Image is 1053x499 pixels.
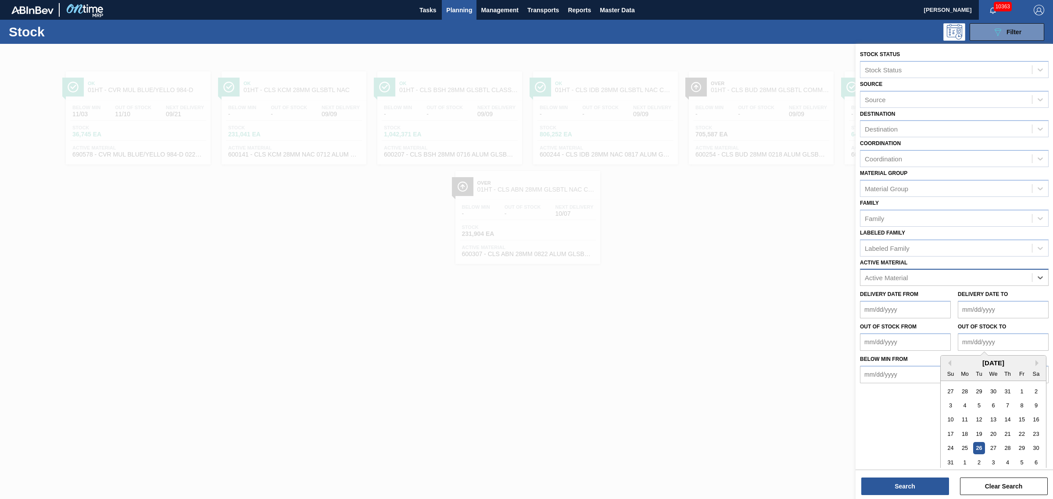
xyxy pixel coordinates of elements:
[1002,442,1014,454] div: Choose Thursday, August 28th, 2025
[1030,399,1042,411] div: Choose Saturday, August 9th, 2025
[1016,428,1028,440] div: Choose Friday, August 22nd, 2025
[860,301,951,318] input: mm/dd/yyyy
[945,442,956,454] div: Choose Sunday, August 24th, 2025
[973,368,985,380] div: Tu
[973,399,985,411] div: Choose Tuesday, August 5th, 2025
[973,456,985,468] div: Choose Tuesday, September 2nd, 2025
[1030,368,1042,380] div: Sa
[1016,368,1028,380] div: Fr
[1002,413,1014,425] div: Choose Thursday, August 14th, 2025
[1030,385,1042,397] div: Choose Saturday, August 2nd, 2025
[860,333,951,351] input: mm/dd/yyyy
[1016,456,1028,468] div: Choose Friday, September 5th, 2025
[973,428,985,440] div: Choose Tuesday, August 19th, 2025
[865,214,884,222] div: Family
[959,442,971,454] div: Choose Monday, August 25th, 2025
[945,368,956,380] div: Su
[945,385,956,397] div: Choose Sunday, July 27th, 2025
[865,96,886,103] div: Source
[1002,385,1014,397] div: Choose Thursday, July 31st, 2025
[860,230,905,236] label: Labeled Family
[958,324,1006,330] label: Out of Stock to
[1035,360,1042,366] button: Next Month
[527,5,559,15] span: Transports
[1002,399,1014,411] div: Choose Thursday, August 7th, 2025
[1034,5,1044,15] img: Logout
[945,399,956,411] div: Choose Sunday, August 3rd, 2025
[865,274,908,282] div: Active Material
[1016,413,1028,425] div: Choose Friday, August 15th, 2025
[1016,385,1028,397] div: Choose Friday, August 1st, 2025
[860,140,901,146] label: Coordination
[860,170,907,176] label: Material Group
[943,384,1043,470] div: month 2025-08
[958,301,1049,318] input: mm/dd/yyyy
[958,291,1008,297] label: Delivery Date to
[959,399,971,411] div: Choose Monday, August 4th, 2025
[945,428,956,440] div: Choose Sunday, August 17th, 2025
[1016,399,1028,411] div: Choose Friday, August 8th, 2025
[860,81,882,87] label: Source
[987,399,999,411] div: Choose Wednesday, August 6th, 2025
[865,155,902,163] div: Coordination
[860,260,907,266] label: Active Material
[973,413,985,425] div: Choose Tuesday, August 12th, 2025
[987,385,999,397] div: Choose Wednesday, July 30th, 2025
[959,385,971,397] div: Choose Monday, July 28th, 2025
[979,4,1007,16] button: Notifications
[860,51,900,57] label: Stock Status
[1030,442,1042,454] div: Choose Saturday, August 30th, 2025
[987,368,999,380] div: We
[860,324,917,330] label: Out of Stock from
[987,456,999,468] div: Choose Wednesday, September 3rd, 2025
[1030,456,1042,468] div: Choose Saturday, September 6th, 2025
[568,5,591,15] span: Reports
[418,5,437,15] span: Tasks
[860,366,951,383] input: mm/dd/yyyy
[1002,368,1014,380] div: Th
[959,428,971,440] div: Choose Monday, August 18th, 2025
[970,23,1044,41] button: Filter
[1016,442,1028,454] div: Choose Friday, August 29th, 2025
[943,23,965,41] div: Programming: no user selected
[958,333,1049,351] input: mm/dd/yyyy
[865,244,910,252] div: Labeled Family
[987,413,999,425] div: Choose Wednesday, August 13th, 2025
[600,5,634,15] span: Master Data
[865,66,902,73] div: Stock Status
[959,368,971,380] div: Mo
[973,385,985,397] div: Choose Tuesday, July 29th, 2025
[11,6,54,14] img: TNhmsLtSVTkK8tSr43FrP2fwEKptu5GPRR3wAAAABJRU5ErkJggg==
[994,2,1012,11] span: 10363
[1002,428,1014,440] div: Choose Thursday, August 21st, 2025
[941,359,1046,367] div: [DATE]
[959,413,971,425] div: Choose Monday, August 11th, 2025
[481,5,519,15] span: Management
[973,442,985,454] div: Choose Tuesday, August 26th, 2025
[945,456,956,468] div: Choose Sunday, August 31st, 2025
[860,111,895,117] label: Destination
[1030,413,1042,425] div: Choose Saturday, August 16th, 2025
[1030,428,1042,440] div: Choose Saturday, August 23rd, 2025
[959,456,971,468] div: Choose Monday, September 1st, 2025
[860,200,879,206] label: Family
[1006,29,1021,36] span: Filter
[860,291,918,297] label: Delivery Date from
[865,125,898,133] div: Destination
[945,413,956,425] div: Choose Sunday, August 10th, 2025
[945,360,951,366] button: Previous Month
[1002,456,1014,468] div: Choose Thursday, September 4th, 2025
[987,428,999,440] div: Choose Wednesday, August 20th, 2025
[865,185,908,192] div: Material Group
[446,5,472,15] span: Planning
[9,27,144,37] h1: Stock
[987,442,999,454] div: Choose Wednesday, August 27th, 2025
[860,356,908,362] label: Below Min from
